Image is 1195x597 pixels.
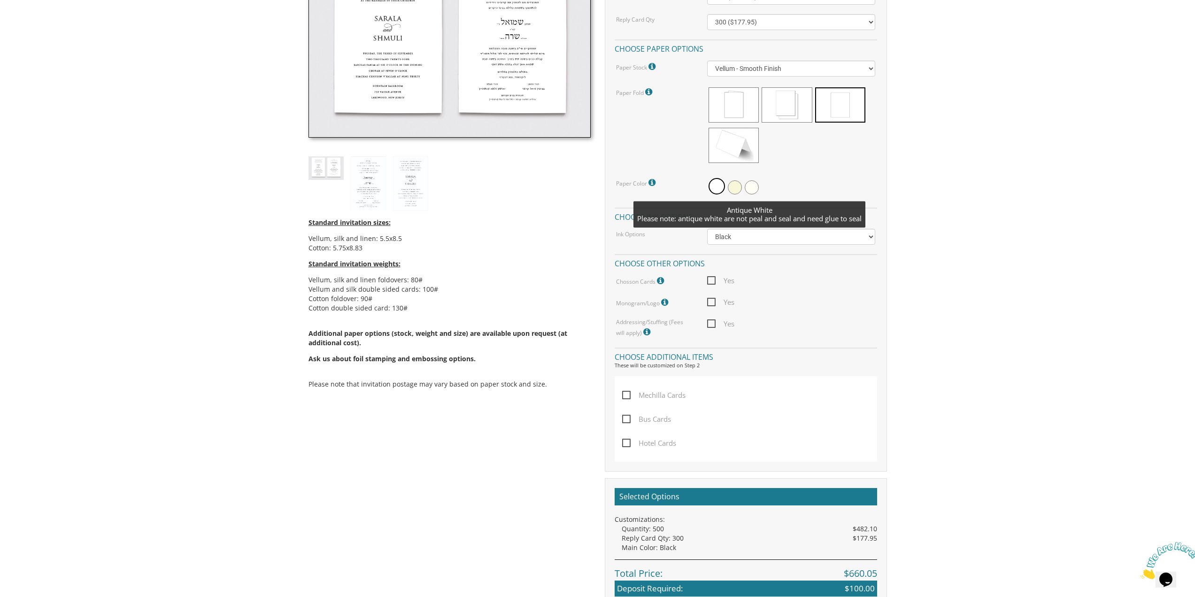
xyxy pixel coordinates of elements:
[615,208,877,224] h4: Choose ink options
[845,583,875,594] span: $100.00
[1137,538,1195,583] iframe: chat widget
[622,413,671,425] span: Bus Cards
[308,275,591,285] li: Vellum, silk and linen foldovers: 80#
[308,259,401,268] span: Standard invitation weights:
[616,177,658,189] label: Paper Color
[308,234,591,243] li: Vellum, silk and linen: 5.5x8.5
[308,218,391,227] span: Standard invitation sizes:
[308,156,344,179] img: style8_thumb.jpg
[615,559,877,581] div: Total Price:
[622,437,676,449] span: Hotel Cards
[615,348,877,364] h4: Choose additional items
[707,275,734,287] span: Yes
[616,86,655,98] label: Paper Fold
[615,581,877,597] div: Deposit Required:
[853,534,877,543] span: $177.95
[308,243,591,253] li: Cotton: 5.75x8.83
[844,567,877,581] span: $660.05
[308,294,591,303] li: Cotton foldover: 90#
[622,534,877,543] div: Reply Card Qty: 300
[622,543,877,552] div: Main Color: Black
[616,61,658,73] label: Paper Stock
[615,515,877,524] div: Customizations:
[622,389,686,401] span: Mechilla Cards
[615,39,877,56] h4: Choose paper options
[853,524,877,534] span: $482.10
[616,230,645,238] label: Ink Options
[615,488,877,506] h2: Selected Options
[308,329,591,364] span: Additional paper options (stock, weight and size) are available upon request (at additional cost).
[308,285,591,294] li: Vellum and silk double sided cards: 100#
[4,4,62,41] img: Chat attention grabber
[622,524,877,534] div: Quantity: 500
[308,354,476,363] span: Ask us about foil stamping and embossing options.
[308,211,591,398] div: Please note that invitation postage may vary based on paper stock and size.
[616,16,655,23] label: Reply Card Qty
[707,318,734,330] span: Yes
[615,254,877,271] h4: Choose other options
[616,296,671,309] label: Monogram/Logo
[707,296,734,308] span: Yes
[351,156,386,211] img: style8_heb.jpg
[616,318,693,338] label: Addressing/Stuffing (Fees will apply)
[615,362,877,369] div: These will be customized on Step 2
[616,275,666,287] label: Chosson Cards
[308,303,591,313] li: Cotton double sided card: 130#
[393,156,428,211] img: style8_eng.jpg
